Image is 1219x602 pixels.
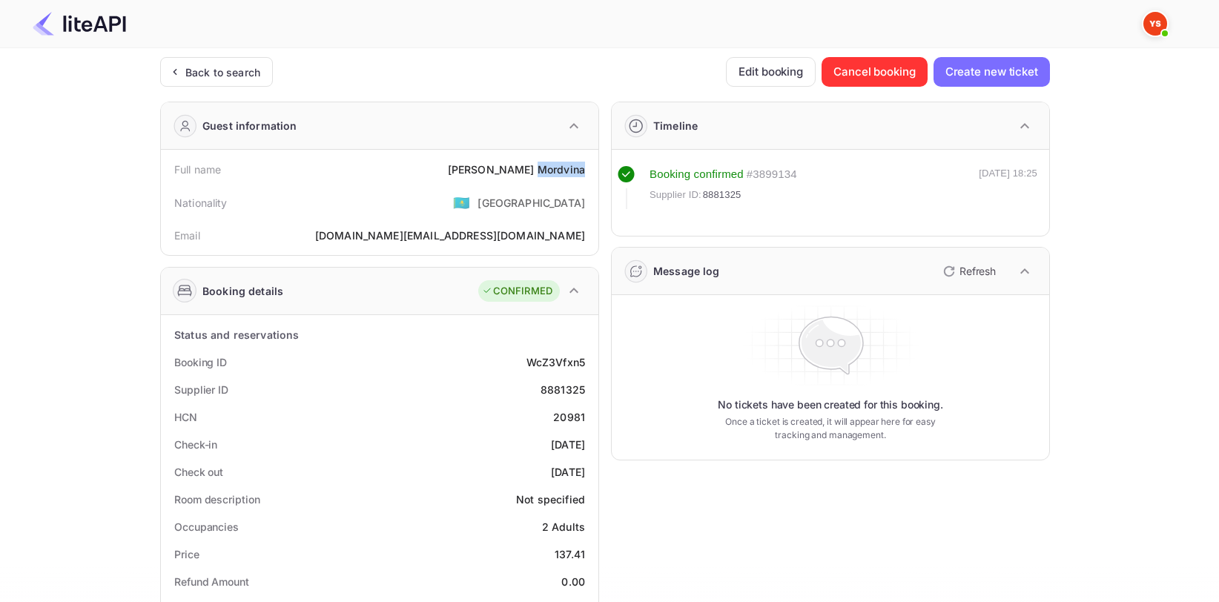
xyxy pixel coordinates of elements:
[174,546,199,562] div: Price
[653,263,720,279] div: Message log
[653,118,698,133] div: Timeline
[174,382,228,397] div: Supplier ID
[713,415,948,442] p: Once a ticket is created, it will appear here for easy tracking and management.
[174,574,249,589] div: Refund Amount
[718,397,943,412] p: No tickets have been created for this booking.
[934,57,1050,87] button: Create new ticket
[516,492,585,507] div: Not specified
[822,57,928,87] button: Cancel booking
[553,409,585,425] div: 20981
[934,259,1002,283] button: Refresh
[174,354,227,370] div: Booking ID
[33,12,126,36] img: LiteAPI Logo
[453,189,470,216] span: United States
[747,166,797,183] div: # 3899134
[551,437,585,452] div: [DATE]
[526,354,585,370] div: WcZ3Vfxn5
[482,284,552,299] div: CONFIRMED
[174,492,260,507] div: Room description
[174,437,217,452] div: Check-in
[541,382,585,397] div: 8881325
[561,574,585,589] div: 0.00
[174,195,228,211] div: Nationality
[1143,12,1167,36] img: Yandex Support
[703,188,741,202] span: 8881325
[185,64,260,80] div: Back to search
[174,327,299,343] div: Status and reservations
[174,519,239,535] div: Occupancies
[202,283,283,299] div: Booking details
[448,162,585,177] div: [PERSON_NAME] Mordvina
[174,228,200,243] div: Email
[555,546,585,562] div: 137.41
[542,519,585,535] div: 2 Adults
[315,228,585,243] div: [DOMAIN_NAME][EMAIL_ADDRESS][DOMAIN_NAME]
[174,162,221,177] div: Full name
[650,166,744,183] div: Booking confirmed
[650,188,701,202] span: Supplier ID:
[959,263,996,279] p: Refresh
[726,57,816,87] button: Edit booking
[979,166,1037,209] div: [DATE] 18:25
[202,118,297,133] div: Guest information
[174,409,197,425] div: HCN
[174,464,223,480] div: Check out
[478,195,585,211] div: [GEOGRAPHIC_DATA]
[551,464,585,480] div: [DATE]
